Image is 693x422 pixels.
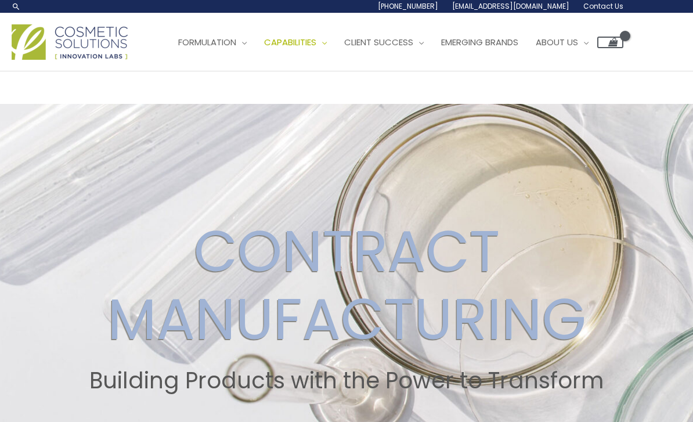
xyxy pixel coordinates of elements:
[255,25,335,60] a: Capabilities
[178,36,236,48] span: Formulation
[264,36,316,48] span: Capabilities
[432,25,527,60] a: Emerging Brands
[344,36,413,48] span: Client Success
[169,25,255,60] a: Formulation
[161,25,623,60] nav: Site Navigation
[583,1,623,11] span: Contact Us
[378,1,438,11] span: [PHONE_NUMBER]
[527,25,597,60] a: About Us
[335,25,432,60] a: Client Success
[597,37,623,48] a: View Shopping Cart, empty
[12,2,21,11] a: Search icon link
[11,367,682,394] h2: Building Products with the Power to Transform
[452,1,569,11] span: [EMAIL_ADDRESS][DOMAIN_NAME]
[441,36,518,48] span: Emerging Brands
[11,217,682,354] h2: CONTRACT MANUFACTURING
[536,36,578,48] span: About Us
[12,24,128,60] img: Cosmetic Solutions Logo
